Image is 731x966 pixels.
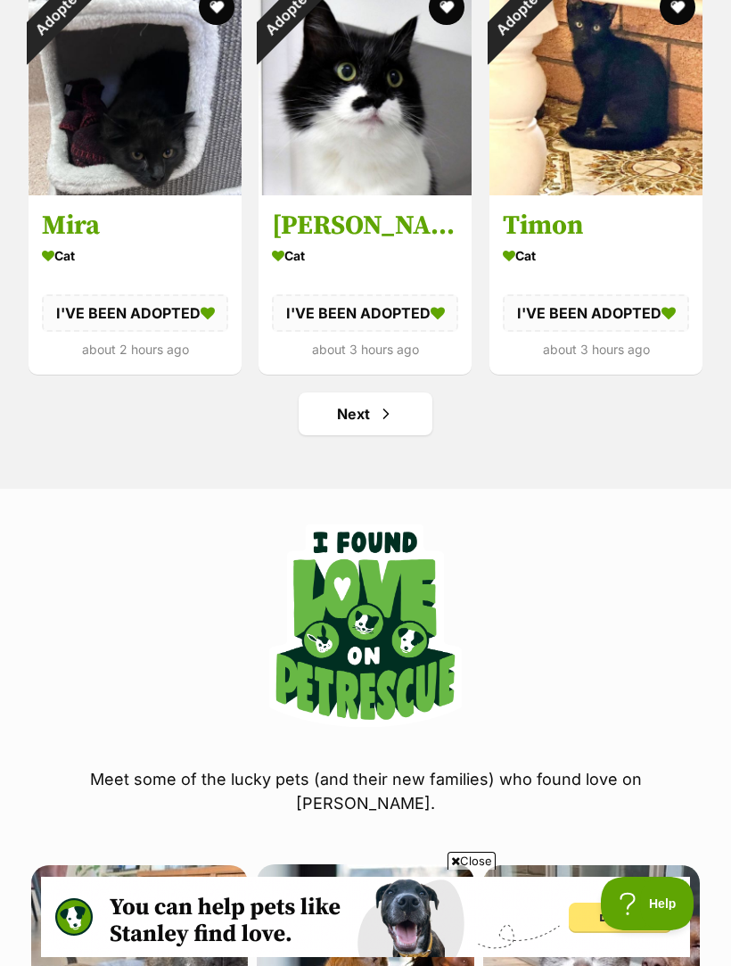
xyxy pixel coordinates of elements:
a: [PERSON_NAME] SUA014255 Cat I'VE BEEN ADOPTED about 3 hours ago favourite [259,195,472,375]
div: about 2 hours ago [42,337,228,361]
div: I'VE BEEN ADOPTED [272,294,458,332]
img: Found love on PetRescue [269,524,462,727]
div: Cat [42,243,228,268]
a: Adopted [259,181,472,199]
div: Cat [503,243,689,268]
span: Close [448,852,496,870]
nav: Pagination [27,392,704,435]
h3: Timon [503,209,689,243]
div: I'VE BEEN ADOPTED [42,294,228,332]
div: Cat [272,243,458,268]
h3: [PERSON_NAME] SUA014255 [272,209,458,243]
iframe: Help Scout Beacon - Open [601,877,695,930]
a: Adopted [489,181,702,199]
div: about 3 hours ago [272,337,458,361]
p: Meet some of the lucky pets (and their new families) who found love on [PERSON_NAME]. [27,767,704,815]
a: Adopted [29,181,242,199]
div: I'VE BEEN ADOPTED [503,294,689,332]
div: about 3 hours ago [503,337,689,361]
a: Mira Cat I'VE BEEN ADOPTED about 2 hours ago favourite [29,195,242,375]
a: Next page [299,392,432,435]
h3: Mira [42,209,228,243]
iframe: Advertisement [41,877,690,957]
a: Timon Cat I'VE BEEN ADOPTED about 3 hours ago favourite [489,195,702,375]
